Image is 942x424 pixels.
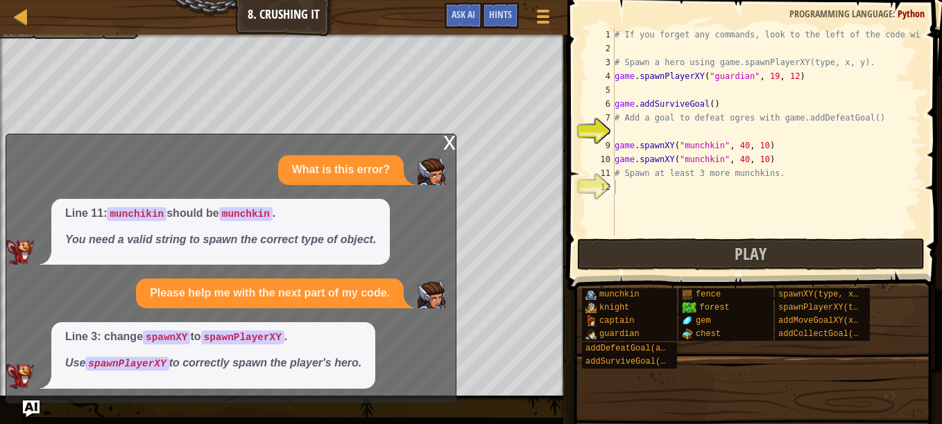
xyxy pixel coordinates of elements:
img: portrait.png [682,289,693,300]
div: 10 [587,152,615,166]
img: Player [418,281,445,308]
p: Line 11: should be . [65,206,376,222]
img: portrait.png [585,315,597,326]
button: Play [577,238,925,270]
img: portrait.png [585,302,597,313]
span: : [893,7,898,20]
div: 9 [587,139,615,152]
span: munchkin [599,290,640,299]
span: knight [599,303,629,312]
button: Ask AI [445,3,482,28]
img: portrait.png [682,315,693,326]
span: gem [696,316,711,326]
div: 11 [587,166,615,180]
img: portrait.png [585,289,597,300]
button: Ask AI [23,400,40,417]
span: forest [699,303,729,312]
span: addMoveGoalXY(x, y) [778,316,873,326]
code: spawnPlayerXY [85,357,169,371]
div: 12 [587,180,615,194]
span: Python [898,7,925,20]
span: fence [696,290,721,299]
em: You need a valid string to spawn the correct type of object. [65,233,376,245]
span: spawnXY(type, x, y) [778,290,873,299]
div: 8 [587,125,615,139]
code: spawnXY [143,330,190,344]
span: Play [735,242,767,265]
span: spawnPlayerXY(type, x, y) [778,303,903,312]
span: addDefeatGoal(amount) [585,344,690,353]
p: Line 3: change to . [65,329,361,345]
code: munchikin [107,207,166,221]
span: chest [696,329,721,339]
span: addSurviveGoal(seconds) [585,357,701,366]
em: Use to correctly spawn the player's hero. [65,357,361,369]
p: What is this error? [292,162,390,178]
span: Programming language [789,7,893,20]
div: 2 [587,42,615,55]
span: Ask AI [452,8,475,21]
img: AI [6,364,34,389]
button: Show game menu [526,3,560,35]
div: x [443,134,456,148]
div: 6 [587,97,615,111]
div: 4 [587,69,615,83]
div: 7 [587,111,615,125]
span: addCollectGoal(amount) [778,329,888,339]
span: Hints [489,8,512,21]
span: guardian [599,329,640,339]
img: AI [6,240,34,265]
p: Please help me with the next part of my code. [150,285,390,301]
img: portrait.png [682,328,693,339]
div: 3 [587,55,615,69]
code: spawnPlayerXY [201,330,284,344]
div: 1 [587,28,615,42]
img: trees_1.png [682,302,696,313]
img: portrait.png [585,328,597,339]
div: 5 [587,83,615,97]
code: munchkin [219,207,273,221]
img: Player [418,157,445,185]
span: captain [599,316,634,326]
